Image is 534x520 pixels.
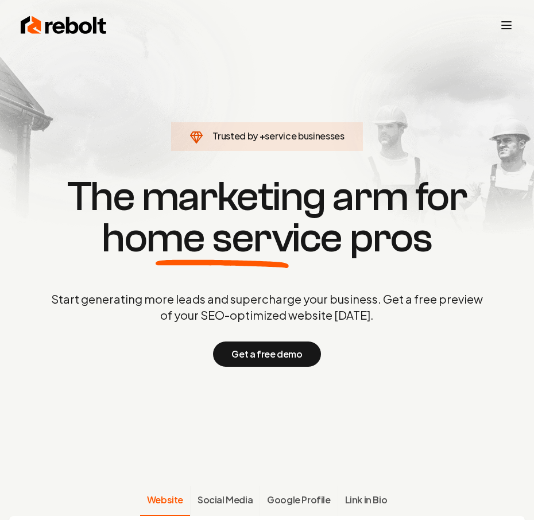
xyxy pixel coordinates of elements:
[21,14,107,37] img: Rebolt Logo
[500,18,513,32] button: Toggle mobile menu
[265,130,344,142] span: service businesses
[345,493,388,507] span: Link in Bio
[267,493,330,507] span: Google Profile
[147,493,183,507] span: Website
[9,176,525,259] h1: The marketing arm for pros
[213,342,320,367] button: Get a free demo
[140,486,190,516] button: Website
[49,291,485,323] p: Start generating more leads and supercharge your business. Get a free preview of your SEO-optimiz...
[338,486,394,516] button: Link in Bio
[212,130,258,142] span: Trusted by
[260,130,265,142] span: +
[260,486,337,516] button: Google Profile
[198,493,253,507] span: Social Media
[102,218,342,259] span: home service
[190,486,260,516] button: Social Media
